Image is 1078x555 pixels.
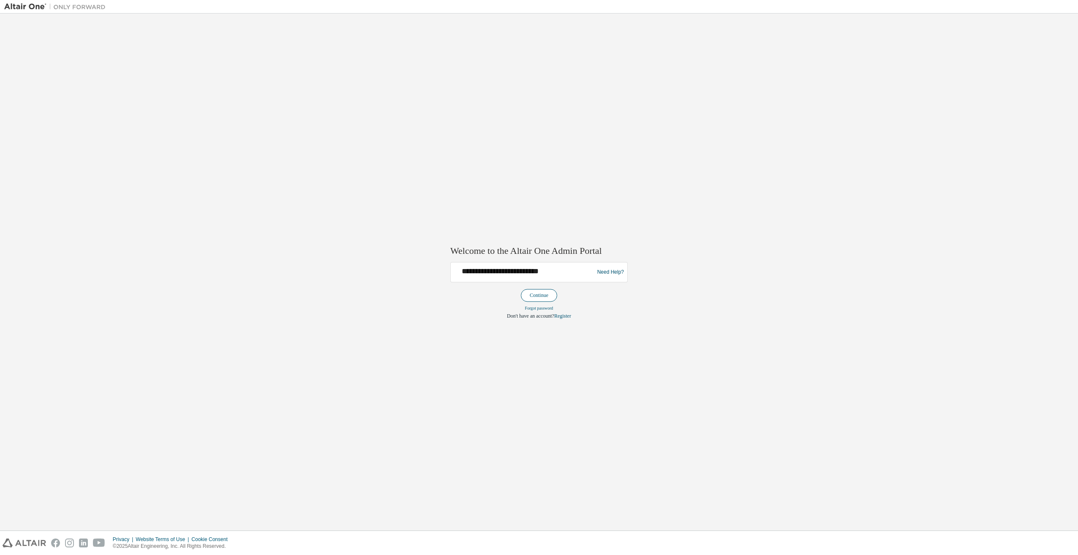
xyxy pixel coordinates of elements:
[4,3,110,11] img: Altair One
[136,536,191,543] div: Website Terms of Use
[3,539,46,547] img: altair_logo.svg
[521,289,557,302] button: Continue
[450,245,628,257] h2: Welcome to the Altair One Admin Portal
[525,306,553,311] a: Forgot password
[554,313,571,319] a: Register
[507,313,554,319] span: Don't have an account?
[79,539,88,547] img: linkedin.svg
[93,539,105,547] img: youtube.svg
[113,536,136,543] div: Privacy
[51,539,60,547] img: facebook.svg
[65,539,74,547] img: instagram.svg
[113,543,233,550] p: © 2025 Altair Engineering, Inc. All Rights Reserved.
[191,536,232,543] div: Cookie Consent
